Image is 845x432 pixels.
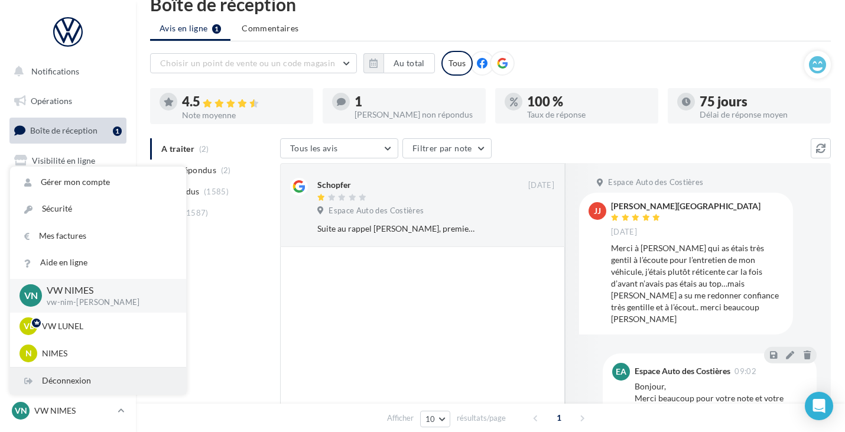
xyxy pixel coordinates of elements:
[7,334,129,369] a: Campagnes DataOnDemand
[182,95,304,109] div: 4.5
[204,187,229,196] span: (1585)
[10,196,186,222] a: Sécurité
[387,412,414,424] span: Afficher
[608,177,703,188] span: Espace Auto des Costières
[7,118,129,143] a: Boîte de réception1
[15,405,27,417] span: VN
[363,53,435,73] button: Au total
[805,392,833,420] div: Open Intercom Messenger
[34,405,113,417] p: VW NIMES
[7,295,129,330] a: PLV et print personnalisable
[7,178,129,203] a: Campagnes
[31,96,72,106] span: Opérations
[383,53,435,73] button: Au total
[527,95,649,108] div: 100 %
[42,320,172,332] p: VW LUNEL
[280,138,398,158] button: Tous les avis
[7,266,129,291] a: Calendrier
[25,347,32,359] span: N
[734,368,756,375] span: 09:02
[355,95,476,108] div: 1
[10,249,186,276] a: Aide en ligne
[635,367,730,375] div: Espace Auto des Costières
[441,51,473,76] div: Tous
[113,126,122,136] div: 1
[550,408,568,427] span: 1
[10,368,186,394] div: Déconnexion
[10,169,186,196] a: Gérer mon compte
[611,227,637,238] span: [DATE]
[594,205,601,217] span: JJ
[221,165,231,175] span: (2)
[317,179,351,191] div: Schopfer
[47,297,167,308] p: vw-nim-[PERSON_NAME]
[10,223,186,249] a: Mes factures
[242,22,298,34] span: Commentaires
[47,284,167,297] p: VW NIMES
[161,164,216,176] span: Non répondus
[160,58,335,68] span: Choisir un point de vente ou un code magasin
[616,366,626,378] span: EA
[700,95,821,108] div: 75 jours
[7,89,129,113] a: Opérations
[329,206,424,216] span: Espace Auto des Costières
[457,412,506,424] span: résultats/page
[355,111,476,119] div: [PERSON_NAME] non répondus
[150,53,357,73] button: Choisir un point de vente ou un code magasin
[32,155,95,165] span: Visibilité en ligne
[30,125,97,135] span: Boîte de réception
[527,111,649,119] div: Taux de réponse
[24,320,34,332] span: VL
[42,347,172,359] p: NIMES
[7,207,129,232] a: Contacts
[611,202,760,210] div: [PERSON_NAME][GEOGRAPHIC_DATA]
[7,236,129,261] a: Médiathèque
[317,223,477,235] div: Suite au rappel [PERSON_NAME], premier rendez-vous proposé seulement [DATE], sans véhicule de prê...
[290,143,338,153] span: Tous les avis
[700,111,821,119] div: Délai de réponse moyen
[420,411,450,427] button: 10
[402,138,492,158] button: Filtrer par note
[7,59,124,84] button: Notifications
[184,208,209,217] span: (1587)
[528,180,554,191] span: [DATE]
[425,414,435,424] span: 10
[31,66,79,76] span: Notifications
[24,289,38,303] span: VN
[182,111,304,119] div: Note moyenne
[7,148,129,173] a: Visibilité en ligne
[9,399,126,422] a: VN VW NIMES
[611,242,784,325] div: Merci à [PERSON_NAME] qui as étais très gentil à l’écoute pour l’entretien de mon véhicule, j’éta...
